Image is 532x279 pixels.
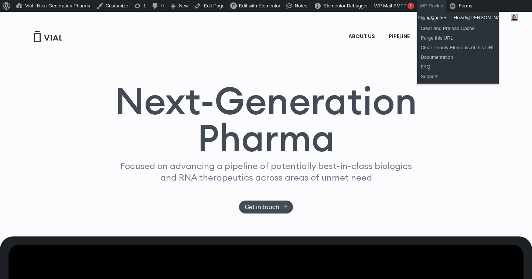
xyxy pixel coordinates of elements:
[342,30,382,43] a: ABOUT USMenu Toggle
[106,82,426,157] h1: Next-Generation Pharma
[415,12,451,24] div: Clear Caches
[407,3,414,9] span: !
[117,160,415,183] p: Focused on advancing a pipeline of potentially best-in-class biologics and RNA therapeutics acros...
[451,12,521,24] a: Howdy,
[417,62,499,72] a: FAQ
[239,201,293,214] a: Get in touch
[239,3,280,9] span: Edit with Elementor
[417,72,499,81] a: Support
[417,24,499,33] a: Clear and Preload Cache
[245,204,279,210] span: Get in touch
[417,43,499,53] a: Clear Priority Elements of this URL
[417,33,499,43] a: Purge this URL
[383,30,417,43] a: PIPELINEMenu Toggle
[33,31,63,42] img: Vial Logo
[469,15,509,20] span: [PERSON_NAME]
[417,53,499,62] a: Documentation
